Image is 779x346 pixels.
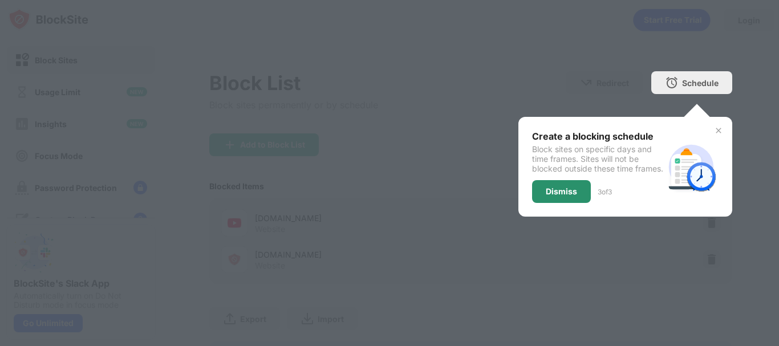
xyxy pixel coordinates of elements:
img: x-button.svg [714,126,723,135]
div: Create a blocking schedule [532,131,664,142]
div: Schedule [682,78,719,88]
img: schedule.svg [664,140,719,194]
div: 3 of 3 [598,188,612,196]
div: Dismiss [546,187,577,196]
div: Block sites on specific days and time frames. Sites will not be blocked outside these time frames. [532,144,664,173]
